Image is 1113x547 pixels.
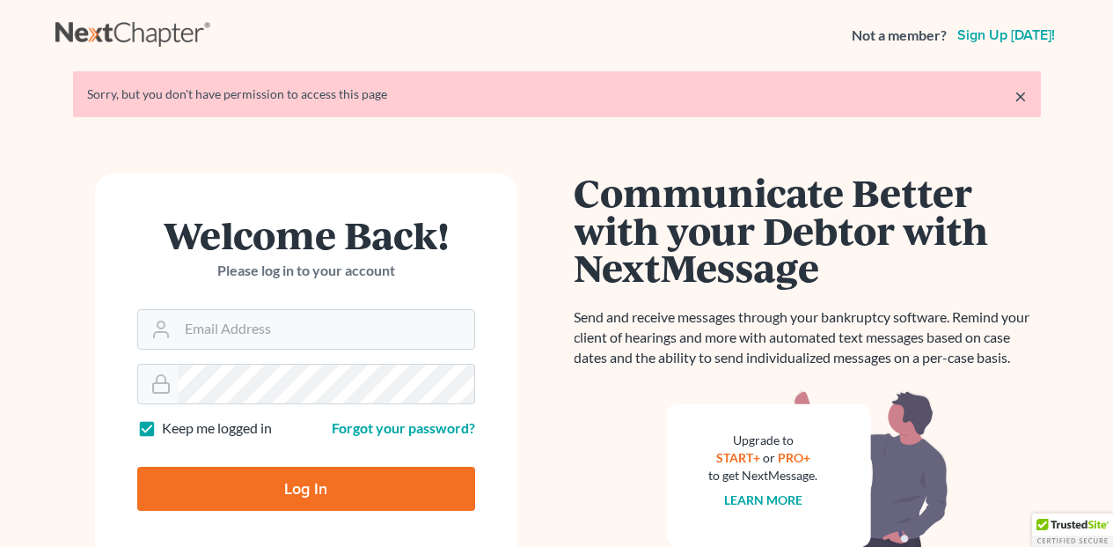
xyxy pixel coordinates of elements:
[575,307,1041,368] p: Send and receive messages through your bankruptcy software. Remind your client of hearings and mo...
[87,85,1027,103] div: Sorry, but you don't have permission to access this page
[137,261,475,281] p: Please log in to your account
[575,174,1041,286] h1: Communicate Better with your Debtor with NextMessage
[137,467,475,511] input: Log In
[763,450,775,465] span: or
[332,419,475,436] a: Forgot your password?
[178,310,474,349] input: Email Address
[716,450,760,465] a: START+
[137,216,475,254] h1: Welcome Back!
[709,432,818,449] div: Upgrade to
[954,28,1058,42] a: Sign up [DATE]!
[1032,514,1113,547] div: TrustedSite Certified
[778,450,810,465] a: PRO+
[852,26,947,46] strong: Not a member?
[162,418,272,439] label: Keep me logged in
[709,467,818,484] div: to get NextMessage.
[1014,85,1027,107] a: ×
[724,492,802,507] a: Learn more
